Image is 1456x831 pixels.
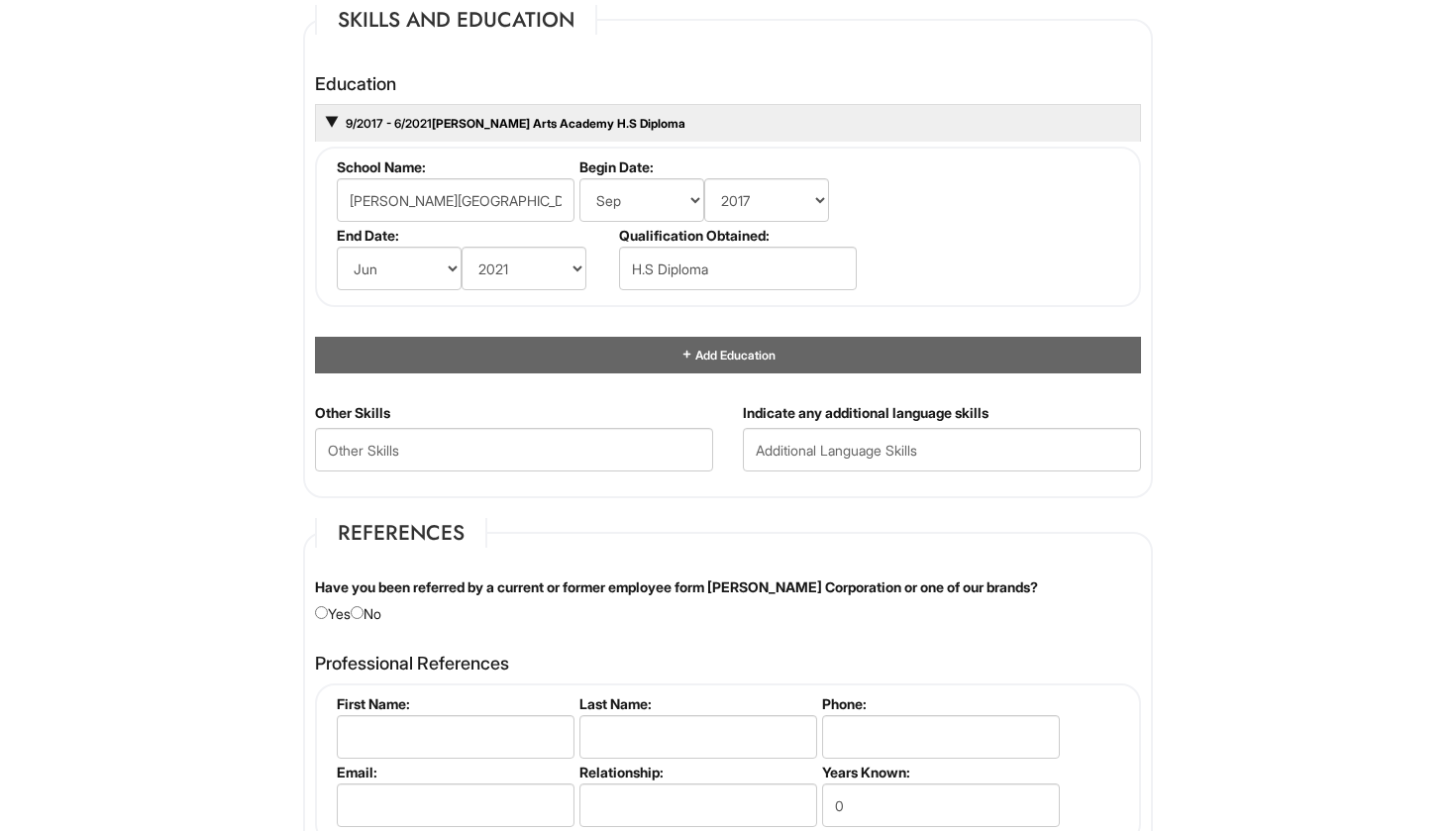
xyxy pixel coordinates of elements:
div: Yes No [300,577,1156,624]
input: Other Skills [315,428,713,471]
label: Relationship: [579,764,814,780]
label: Qualification Obtained: [619,227,854,244]
h4: Education [315,74,1141,94]
label: School Name: [337,158,572,175]
label: Indicate any additional language skills [743,403,988,423]
h4: Professional References [315,654,1141,674]
a: 9/2017 - 6/2021[PERSON_NAME] Arts Academy H.S Diploma [344,116,685,131]
label: Last Name: [579,695,814,712]
label: Have you been referred by a current or former employee form [PERSON_NAME] Corporation or one of o... [315,577,1038,597]
span: 9/2017 - 6/2021 [344,116,432,131]
label: First Name: [337,695,572,712]
label: Years Known: [822,764,1057,780]
label: Other Skills [315,403,390,423]
label: Email: [337,764,572,780]
legend: Skills and Education [315,5,597,35]
a: Add Education [680,348,776,363]
label: Phone: [822,695,1057,712]
input: Additional Language Skills [743,428,1141,471]
legend: References [315,518,487,548]
span: Add Education [693,348,776,363]
label: Begin Date: [579,158,854,175]
label: End Date: [337,227,611,244]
